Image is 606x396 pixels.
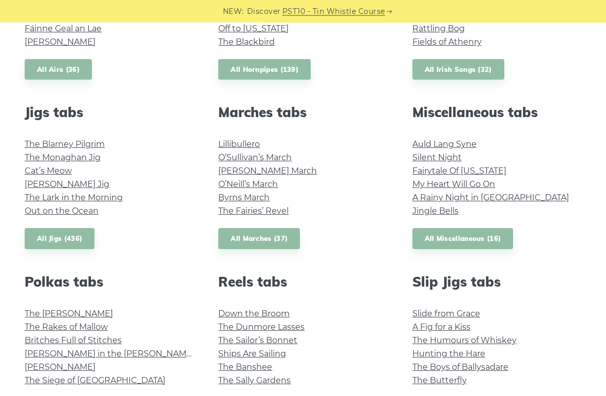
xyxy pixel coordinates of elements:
[25,229,94,250] a: All Jigs (436)
[223,6,244,17] span: NEW:
[218,309,290,319] a: Down the Broom
[412,153,462,163] a: Silent Night
[25,323,108,332] a: The Rakes of Mallow
[412,323,470,332] a: A Fig for a Kiss
[412,363,508,372] a: The Boys of Ballysadare
[412,309,480,319] a: Slide from Grace
[25,37,96,47] a: [PERSON_NAME]
[218,229,300,250] a: All Marches (37)
[412,193,569,203] a: A Rainy Night in [GEOGRAPHIC_DATA]
[25,166,72,176] a: Cat’s Meow
[247,6,281,17] span: Discover
[25,363,96,372] a: [PERSON_NAME]
[25,180,109,190] a: [PERSON_NAME] Jig
[412,336,517,346] a: The Humours of Whiskey
[218,180,278,190] a: O’Neill’s March
[25,376,165,386] a: The Siege of [GEOGRAPHIC_DATA]
[412,180,495,190] a: My Heart Will Go On
[218,274,387,290] h2: Reels tabs
[218,105,387,121] h2: Marches tabs
[218,376,291,386] a: The Sally Gardens
[25,60,92,81] a: All Airs (36)
[25,193,123,203] a: The Lark in the Morning
[25,153,101,163] a: The Monaghan Jig
[412,376,467,386] a: The Butterfly
[25,336,122,346] a: Britches Full of Stitches
[412,229,514,250] a: All Miscellaneous (16)
[218,206,289,216] a: The Fairies’ Revel
[412,105,581,121] h2: Miscellaneous tabs
[218,153,292,163] a: O’Sullivan’s March
[25,274,194,290] h2: Polkas tabs
[412,37,482,47] a: Fields of Athenry
[25,24,102,34] a: Fáinne Geal an Lae
[218,193,270,203] a: Byrns March
[412,166,506,176] a: Fairytale Of [US_STATE]
[412,60,504,81] a: All Irish Songs (32)
[25,349,195,359] a: [PERSON_NAME] in the [PERSON_NAME]
[218,24,289,34] a: Off to [US_STATE]
[412,140,477,149] a: Auld Lang Syne
[25,206,99,216] a: Out on the Ocean
[282,6,385,17] a: PST10 - Tin Whistle Course
[412,24,465,34] a: Rattling Bog
[218,60,311,81] a: All Hornpipes (139)
[25,140,105,149] a: The Blarney Pilgrim
[25,105,194,121] h2: Jigs tabs
[412,206,459,216] a: Jingle Bells
[218,323,305,332] a: The Dunmore Lasses
[218,140,260,149] a: Lillibullero
[25,309,113,319] a: The [PERSON_NAME]
[218,166,317,176] a: [PERSON_NAME] March
[218,336,297,346] a: The Sailor’s Bonnet
[412,349,485,359] a: Hunting the Hare
[412,274,581,290] h2: Slip Jigs tabs
[218,349,286,359] a: Ships Are Sailing
[218,37,275,47] a: The Blackbird
[218,363,272,372] a: The Banshee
